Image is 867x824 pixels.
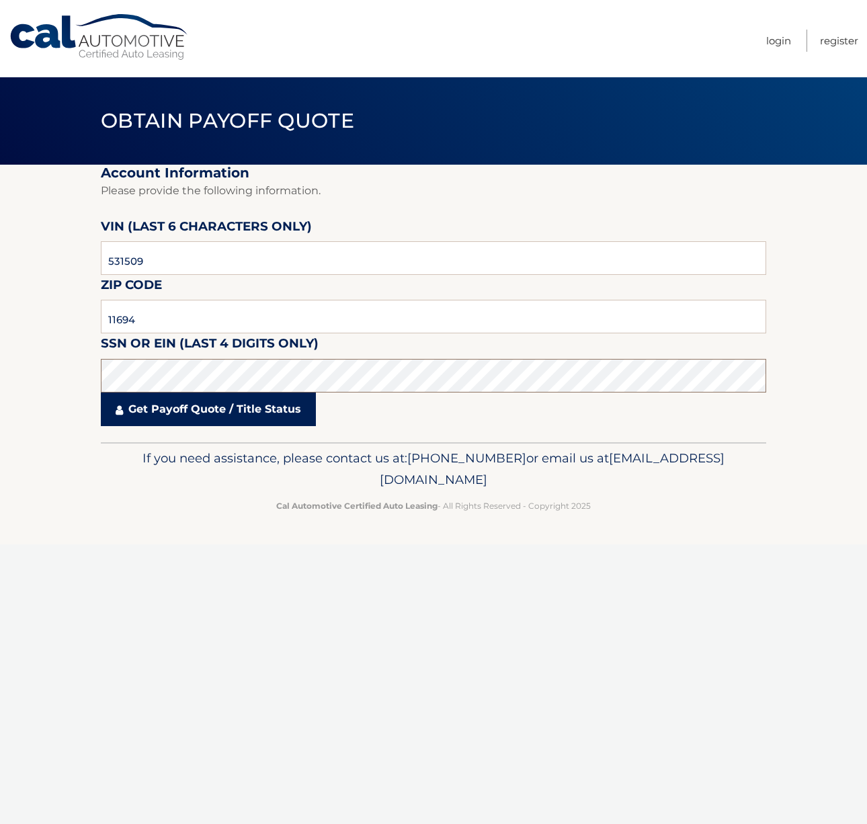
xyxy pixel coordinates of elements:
[110,448,757,491] p: If you need assistance, please contact us at: or email us at
[766,30,791,52] a: Login
[820,30,858,52] a: Register
[9,13,190,61] a: Cal Automotive
[101,393,316,426] a: Get Payoff Quote / Title Status
[101,275,162,300] label: Zip Code
[110,499,757,513] p: - All Rights Reserved - Copyright 2025
[101,333,319,358] label: SSN or EIN (last 4 digits only)
[101,165,766,181] h2: Account Information
[276,501,438,511] strong: Cal Automotive Certified Auto Leasing
[101,216,312,241] label: VIN (last 6 characters only)
[101,108,354,133] span: Obtain Payoff Quote
[407,450,526,466] span: [PHONE_NUMBER]
[101,181,766,200] p: Please provide the following information.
